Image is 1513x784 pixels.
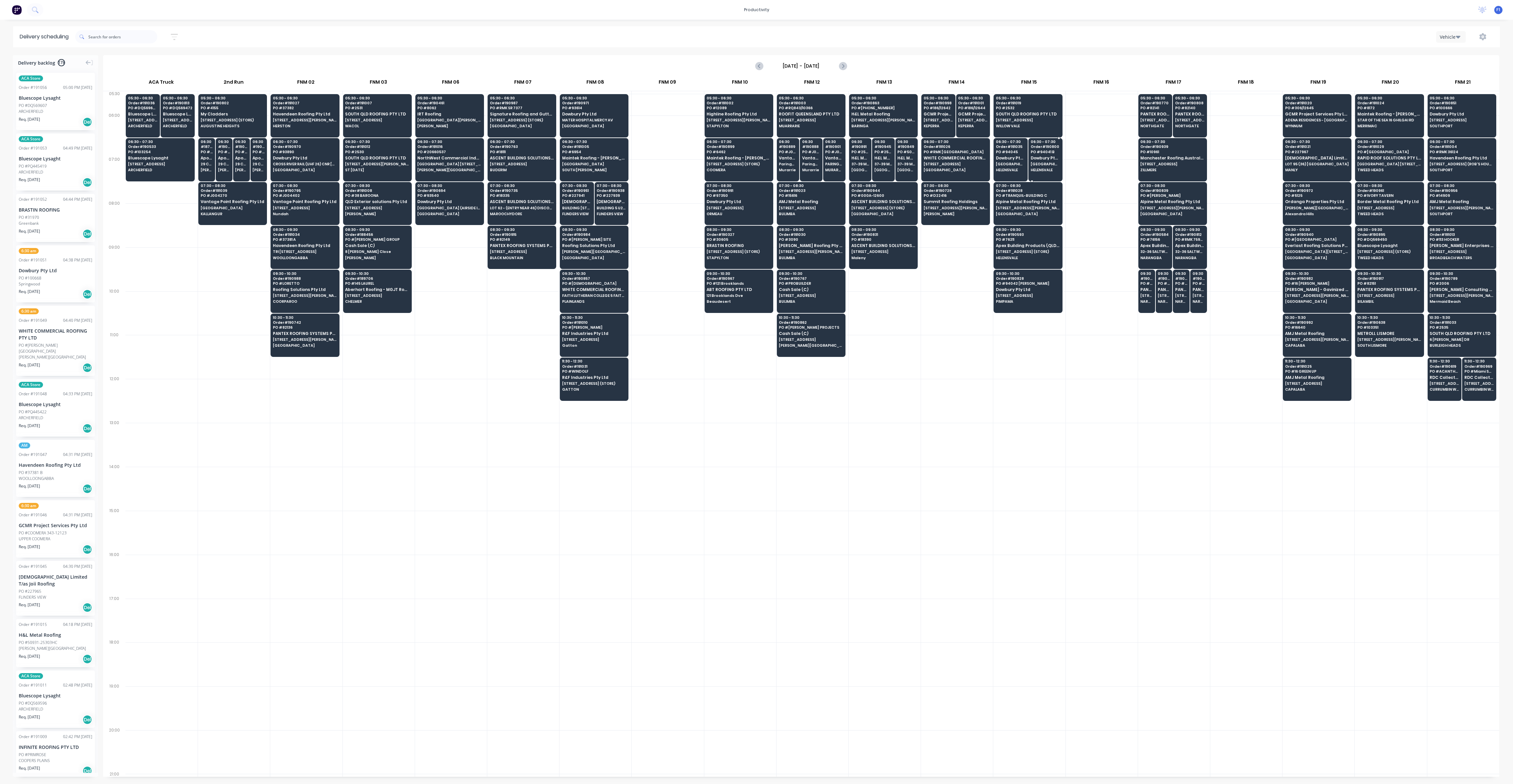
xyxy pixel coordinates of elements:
span: [STREET_ADDRESS][PERSON_NAME] [707,118,770,122]
span: PO # DQ569472 [163,106,192,110]
span: [GEOGRAPHIC_DATA] [924,168,987,172]
span: HELENSVALE [996,168,1025,172]
span: PO # RMK SR 7377 [490,106,554,110]
span: [PERSON_NAME] [201,168,213,172]
span: # 190849 [897,145,915,149]
span: PO # 2530 [345,150,409,154]
span: Order # 190939 [1140,145,1204,149]
span: 05:30 - 06:30 [163,96,192,100]
span: 05:30 - 06:30 [996,96,1060,100]
span: [STREET_ADDRESS][PERSON_NAME] [273,118,337,122]
span: Bluescope Lysaght [163,112,192,116]
span: PO # 186/12642 [924,106,953,110]
span: 29 CORYMBIA PL (STORE) [252,162,265,166]
span: RAPID ROOF SOLUTIONS PTY LTD [1357,156,1421,160]
div: FNM 07 [487,76,559,91]
span: Murarrie [802,168,820,172]
span: PO # 25-578HC-4A [851,150,869,154]
span: Order # 190813 [163,101,192,105]
span: [STREET_ADDRESS] [1140,162,1204,166]
span: Bluescope Lysaght [128,112,158,116]
span: H&L Metal Roofing [897,156,915,160]
span: SOUTH QLD ROOFING PTY LTD [996,112,1060,116]
span: PO # 94045 [996,150,1025,154]
div: FNM 08 [559,76,631,91]
span: Apollo Home Improvement (QLD) Pty Ltd [201,156,213,160]
span: 06:30 - 07:30 [707,140,770,144]
span: Order # 191002 [707,101,770,105]
span: Order # 190987 [490,101,554,105]
span: Order # 191007 [345,101,409,105]
div: FNM 13 [848,76,920,91]
span: # 190483 [218,145,230,149]
span: HERSTON [273,124,337,128]
span: STAPYLTON [707,124,770,128]
div: FNM 21 [1427,76,1499,91]
span: # 190889 [779,145,797,149]
span: [STREET_ADDRESS] (ROB'S HOUSE) [1430,162,1493,166]
span: ROOFIT QUEENSLAND PTY LTD [779,112,843,116]
span: 05:30 - 06:30 [562,96,626,100]
div: FNM 14 [921,76,993,91]
span: Order # 190863 [851,101,915,105]
span: Apollo Home Improvement (QLD) Pty Ltd [235,156,247,160]
span: [PERSON_NAME][GEOGRAPHIC_DATA] [417,168,481,172]
span: PARINGA RD [825,162,843,166]
span: 06:30 [779,140,797,144]
span: [GEOGRAPHIC_DATA] [273,168,337,172]
span: 37-39 MORETON PARADE [874,162,892,166]
span: Order # 191004 [1430,145,1493,149]
span: MANLY [1285,168,1349,172]
span: NORTHGATE [1175,124,1205,128]
div: Bluescope Lysaght [19,94,92,101]
div: 06:00 [103,112,125,155]
span: Maintek Roofing - [PERSON_NAME] [707,156,770,160]
span: [GEOGRAPHIC_DATA] [851,168,869,172]
span: 05:30 - 06:30 [924,96,953,100]
span: # 190888 [802,145,820,149]
span: MATER HOSPITAL MERCY AV [562,118,626,122]
span: ACA Store [19,75,43,81]
div: 07:00 [103,155,125,199]
span: PO # 20344 [235,150,247,154]
span: PO # 82140 [1175,106,1205,110]
span: LOT 95 (36) [GEOGRAPHIC_DATA] [1285,162,1349,166]
span: 06:30 [874,140,892,144]
span: 05:30 - 06:30 [851,96,915,100]
span: 06:30 - 07:30 [490,140,554,144]
span: 178 [58,59,65,66]
span: [STREET_ADDRESS] [779,118,843,122]
span: Paringa Rd [802,162,820,166]
span: 29 CORYMBIA PL (STORE) [201,162,213,166]
span: Apollo Home Improvement (QLD) Pty Ltd [218,156,230,160]
div: 05:00 PM [DATE] [63,85,92,91]
span: PO # 10961 [1140,150,1204,154]
div: Vehicle [1440,33,1459,40]
span: Req. [DATE] [19,116,40,122]
span: [STREET_ADDRESS][PERSON_NAME] [924,118,953,122]
span: PO # 227967 [1285,150,1349,154]
span: SOUTH QLD ROOFING PTY LTD [345,112,409,116]
span: PANTEX ROOFING SYSTEMS PTY LTD [1175,112,1205,116]
span: Order # 190533 [128,145,192,149]
span: PO # 20338 [252,150,265,154]
span: PO # 20660537 [417,150,481,154]
div: Bluescope Lysaght [19,155,92,162]
span: SOUTH [PERSON_NAME] [562,168,626,172]
span: [GEOGRAPHIC_DATA] [STREET_ADDRESS][PERSON_NAME] [1357,162,1421,166]
span: PO # 20041 [201,150,213,154]
span: Order # 191005 [562,145,626,149]
span: 06:30 - 07:30 [1285,140,1349,144]
button: Vehicle [1436,31,1466,43]
span: [GEOGRAPHIC_DATA][PERSON_NAME] [417,118,481,122]
span: [STREET_ADDRESS] (STORE) [201,118,264,122]
span: PO # 6954 [562,150,626,154]
span: PO # 100666 [1430,106,1493,110]
span: [STREET_ADDRESS] [128,162,192,166]
span: NORTHGATE [1140,124,1170,128]
span: Dowbury Pty Ltd [1430,112,1493,116]
span: Maintek Roofing - [PERSON_NAME] [1357,112,1421,116]
span: 05:30 - 06:30 [201,96,264,100]
div: FNM 06 [415,76,487,91]
span: Order # 190808 [1175,101,1205,105]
